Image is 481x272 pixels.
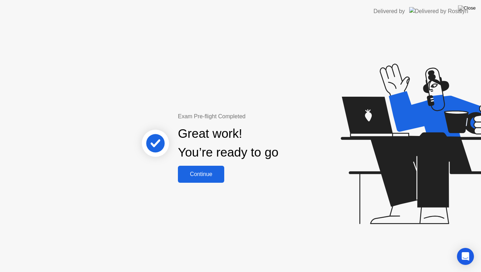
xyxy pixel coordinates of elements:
[178,166,224,183] button: Continue
[458,5,476,11] img: Close
[457,248,474,265] div: Open Intercom Messenger
[178,112,324,121] div: Exam Pre-flight Completed
[178,124,278,162] div: Great work! You’re ready to go
[373,7,405,16] div: Delivered by
[180,171,222,177] div: Continue
[409,7,468,15] img: Delivered by Rosalyn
